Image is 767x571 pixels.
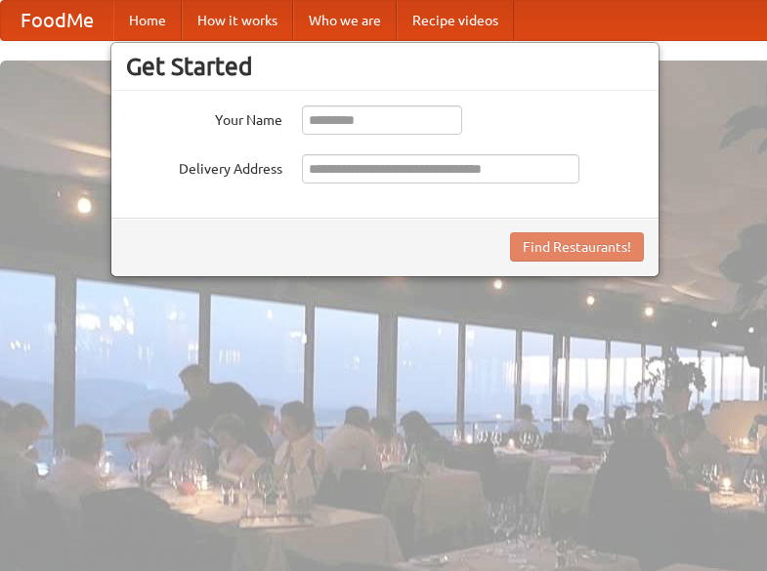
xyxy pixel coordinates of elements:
[182,1,293,40] a: How it works
[293,1,397,40] a: Who we are
[126,105,282,130] label: Your Name
[1,1,113,40] a: FoodMe
[510,232,644,262] button: Find Restaurants!
[126,52,644,81] h3: Get Started
[397,1,514,40] a: Recipe videos
[113,1,182,40] a: Home
[126,154,282,179] label: Delivery Address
